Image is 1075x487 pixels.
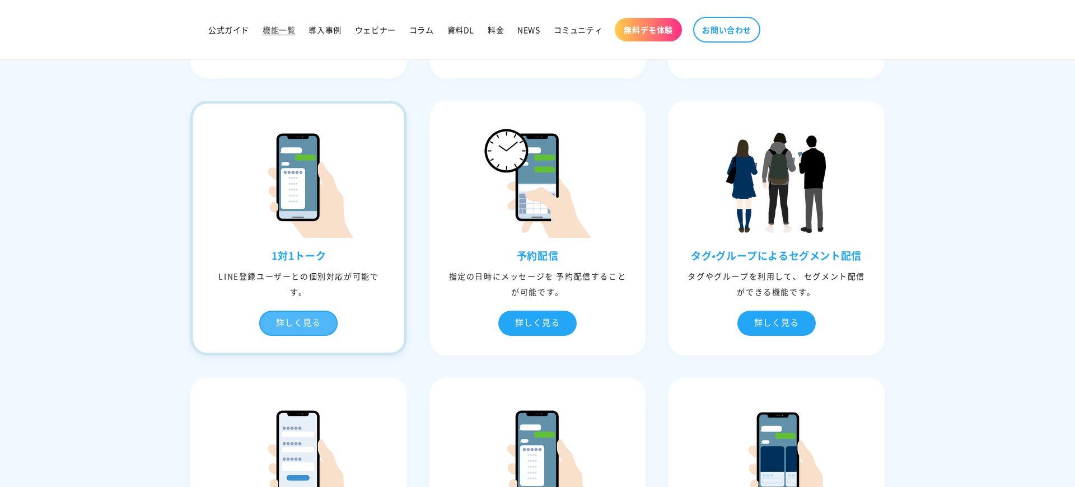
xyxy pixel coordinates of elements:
[488,25,504,35] span: 料金
[671,249,882,262] h3: タグ•グループによるセグメント配信
[409,25,434,35] span: コラム
[441,18,481,41] a: 資料DL
[263,25,295,35] span: 機能一覧
[432,268,643,299] div: 指定の⽇時にメッセージを 予約配信することが可能です。
[202,18,256,41] a: 公式ガイド
[309,25,341,35] span: 導入事例
[547,18,610,41] a: コミュニティ
[242,126,354,238] img: 1対1トーク
[259,311,338,336] div: 詳しく見る
[447,25,474,35] span: 資料DL
[693,17,760,43] a: お問い合わせ
[517,25,540,35] span: NEWS
[432,249,643,262] h3: 予約配信
[302,18,348,41] a: 導入事例
[498,311,577,336] div: 詳しく見る
[702,25,751,35] span: お問い合わせ
[348,18,403,41] a: ウェビナー
[624,25,673,35] span: 無料デモ体験
[511,18,546,41] a: NEWS
[403,18,441,41] a: コラム
[481,18,511,41] a: 料金
[193,249,404,262] h3: 1対1トーク
[355,25,396,35] span: ウェビナー
[482,126,593,238] img: 予約配信
[615,18,682,41] a: 無料デモ体験
[671,268,882,299] div: タグやグループを利⽤して、 セグメント配信ができる機能です。
[256,18,302,41] a: 機能一覧
[193,268,404,299] div: LINE登録ユーザーとの個別対応が可能です。
[721,126,833,238] img: タグ•グループによるセグメント配信
[208,25,249,35] span: 公式ガイド
[554,25,603,35] span: コミュニティ
[737,311,816,336] div: 詳しく見る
